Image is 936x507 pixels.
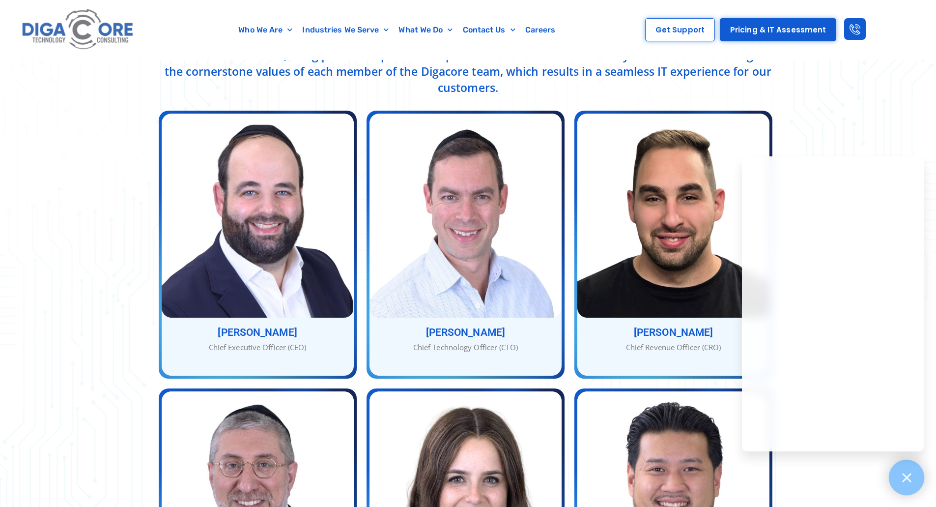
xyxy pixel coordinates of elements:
[720,18,836,41] a: Pricing & IT Assessment
[154,31,783,96] p: With many combined years of experience, [PERSON_NAME], [PERSON_NAME], and [PERSON_NAME], along wi...
[645,18,715,41] a: Get Support
[394,19,457,41] a: What We Do
[297,19,394,41] a: Industries We Serve
[577,114,769,318] img: Jacob Berezin - Chief Revenue Officer (CRO)
[369,114,562,318] img: Nathan Berger - Chief Technology Officer (CTO)
[655,26,705,33] span: Get Support
[233,19,297,41] a: Who We Are
[162,114,354,318] img: Abe-Kramer - Chief Executive Officer (CEO)
[520,19,561,41] a: Careers
[742,156,924,451] iframe: Chatgenie Messenger
[458,19,520,41] a: Contact Us
[369,342,562,353] div: Chief Technology Officer (CTO)
[162,328,354,338] h3: [PERSON_NAME]
[19,5,137,55] img: Digacore logo 1
[369,328,562,338] h3: [PERSON_NAME]
[577,342,769,353] div: Chief Revenue Officer (CRO)
[162,342,354,353] div: Chief Executive Officer (CEO)
[730,26,826,33] span: Pricing & IT Assessment
[184,19,610,41] nav: Menu
[577,328,769,338] h3: [PERSON_NAME]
